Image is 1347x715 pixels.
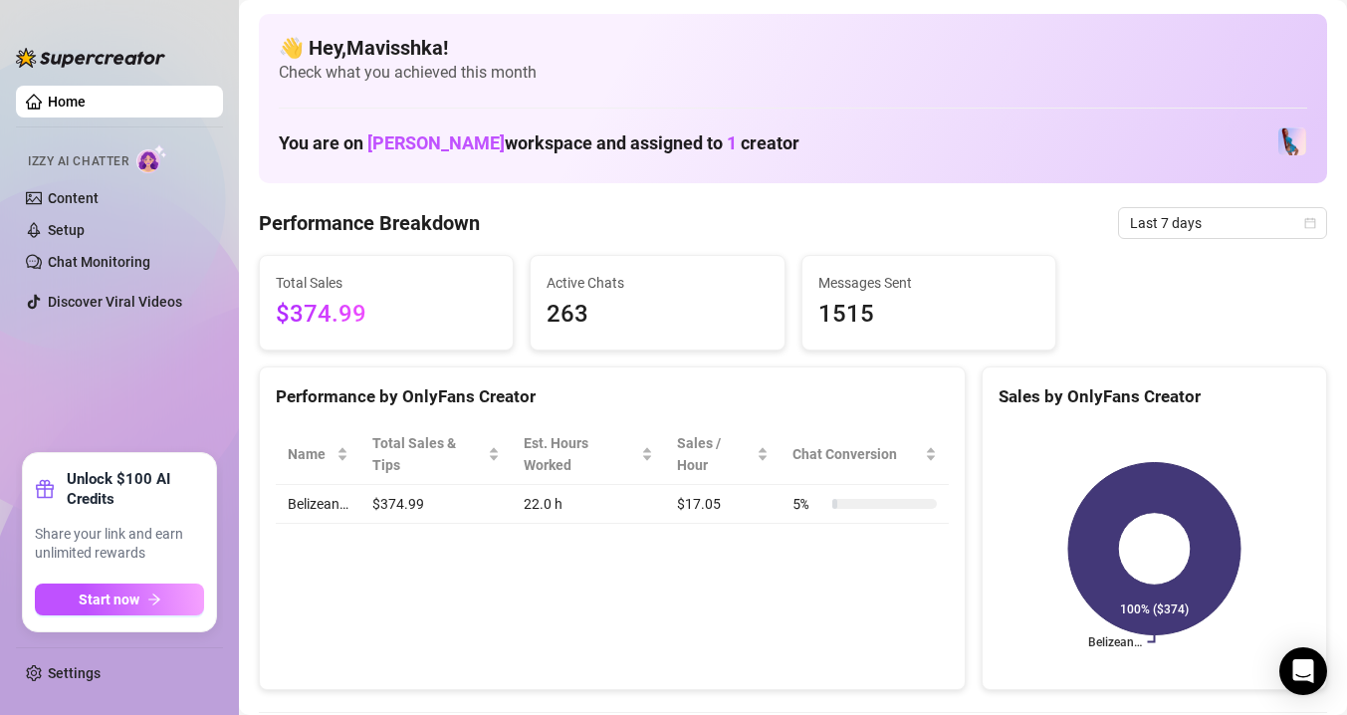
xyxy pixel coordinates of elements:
span: Sales / Hour [677,432,753,476]
button: Start nowarrow-right [35,584,204,615]
span: Izzy AI Chatter [28,152,128,171]
span: Share your link and earn unlimited rewards [35,525,204,564]
img: AI Chatter [136,144,167,173]
th: Sales / Hour [665,424,781,485]
span: 263 [547,296,768,334]
div: Open Intercom Messenger [1279,647,1327,695]
td: 22.0 h [512,485,664,524]
span: [PERSON_NAME] [367,132,505,153]
span: Total Sales & Tips [372,432,484,476]
div: Est. Hours Worked [524,432,636,476]
span: Active Chats [547,272,768,294]
td: Belizean… [276,485,360,524]
h4: 👋 Hey, Mavisshka ! [279,34,1307,62]
span: 5 % [792,493,824,515]
td: $17.05 [665,485,781,524]
th: Chat Conversion [781,424,949,485]
span: Messages Sent [818,272,1039,294]
img: logo-BBDzfeDw.svg [16,48,165,68]
h4: Performance Breakdown [259,209,480,237]
span: gift [35,479,55,499]
span: arrow-right [147,593,161,606]
span: 1515 [818,296,1039,334]
img: Belizean [1278,127,1306,155]
th: Total Sales & Tips [360,424,512,485]
span: Check what you achieved this month [279,62,1307,84]
a: Chat Monitoring [48,254,150,270]
text: Belizean… [1088,635,1142,649]
td: $374.99 [360,485,512,524]
span: Name [288,443,333,465]
span: 1 [727,132,737,153]
a: Setup [48,222,85,238]
a: Discover Viral Videos [48,294,182,310]
div: Sales by OnlyFans Creator [999,383,1310,410]
strong: Unlock $100 AI Credits [67,469,204,509]
a: Content [48,190,99,206]
a: Home [48,94,86,110]
span: Last 7 days [1130,208,1315,238]
a: Settings [48,665,101,681]
h1: You are on workspace and assigned to creator [279,132,799,154]
span: Chat Conversion [792,443,921,465]
span: calendar [1304,217,1316,229]
div: Performance by OnlyFans Creator [276,383,949,410]
span: $374.99 [276,296,497,334]
th: Name [276,424,360,485]
span: Total Sales [276,272,497,294]
span: Start now [79,592,139,607]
